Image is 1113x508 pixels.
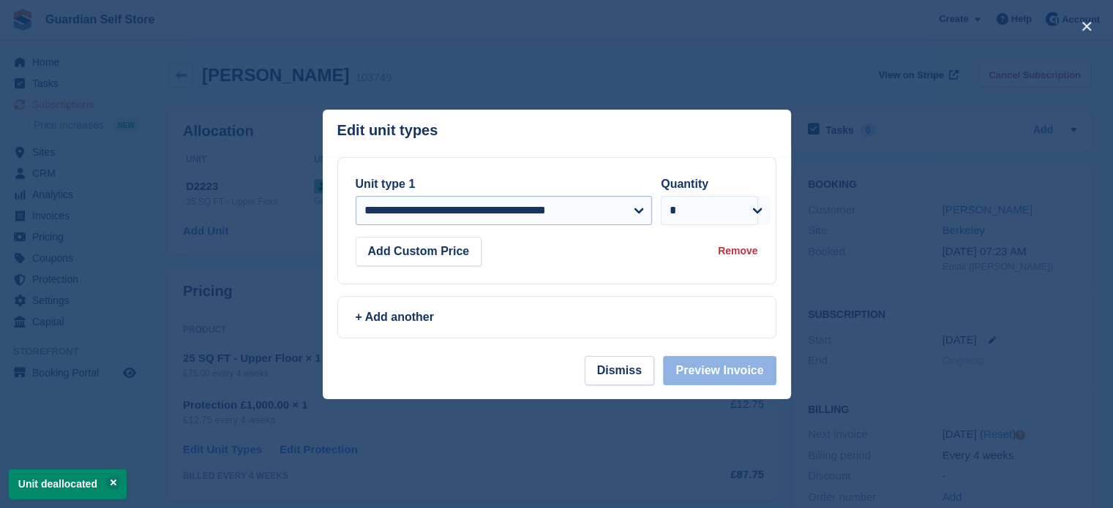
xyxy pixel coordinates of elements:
[585,356,654,385] button: Dismiss
[337,296,776,338] a: + Add another
[356,308,758,326] div: + Add another
[718,243,757,259] div: Remove
[663,356,776,385] button: Preview Invoice
[1075,15,1098,38] button: close
[337,122,438,139] p: Edit unit types
[356,237,482,266] button: Add Custom Price
[356,178,416,190] label: Unit type 1
[661,178,708,190] label: Quantity
[9,469,127,499] p: Unit deallocated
